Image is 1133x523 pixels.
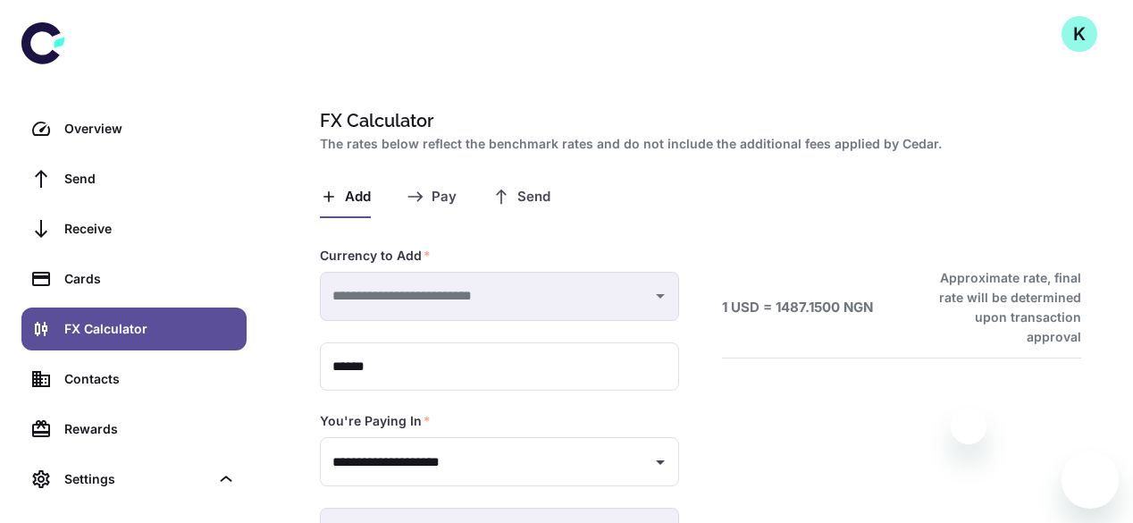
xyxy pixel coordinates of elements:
[432,189,457,206] span: Pay
[21,458,247,501] div: Settings
[320,412,431,430] label: You're Paying In
[951,409,986,444] iframe: Close message
[64,219,236,239] div: Receive
[648,450,673,475] button: Open
[64,369,236,389] div: Contacts
[21,358,247,401] a: Contacts
[21,157,247,200] a: Send
[64,119,236,139] div: Overview
[64,319,236,339] div: FX Calculator
[1062,16,1097,52] button: K
[21,308,247,350] a: FX Calculator
[21,257,247,300] a: Cards
[64,419,236,439] div: Rewards
[64,269,236,289] div: Cards
[1062,451,1119,509] iframe: Button to launch messaging window
[64,469,209,489] div: Settings
[320,134,1074,154] h2: The rates below reflect the benchmark rates and do not include the additional fees applied by Cedar.
[21,207,247,250] a: Receive
[320,107,1074,134] h1: FX Calculator
[517,189,550,206] span: Send
[919,268,1081,347] h6: Approximate rate, final rate will be determined upon transaction approval
[722,298,873,318] h6: 1 USD = 1487.1500 NGN
[64,169,236,189] div: Send
[21,408,247,451] a: Rewards
[21,107,247,150] a: Overview
[345,189,371,206] span: Add
[320,247,431,265] label: Currency to Add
